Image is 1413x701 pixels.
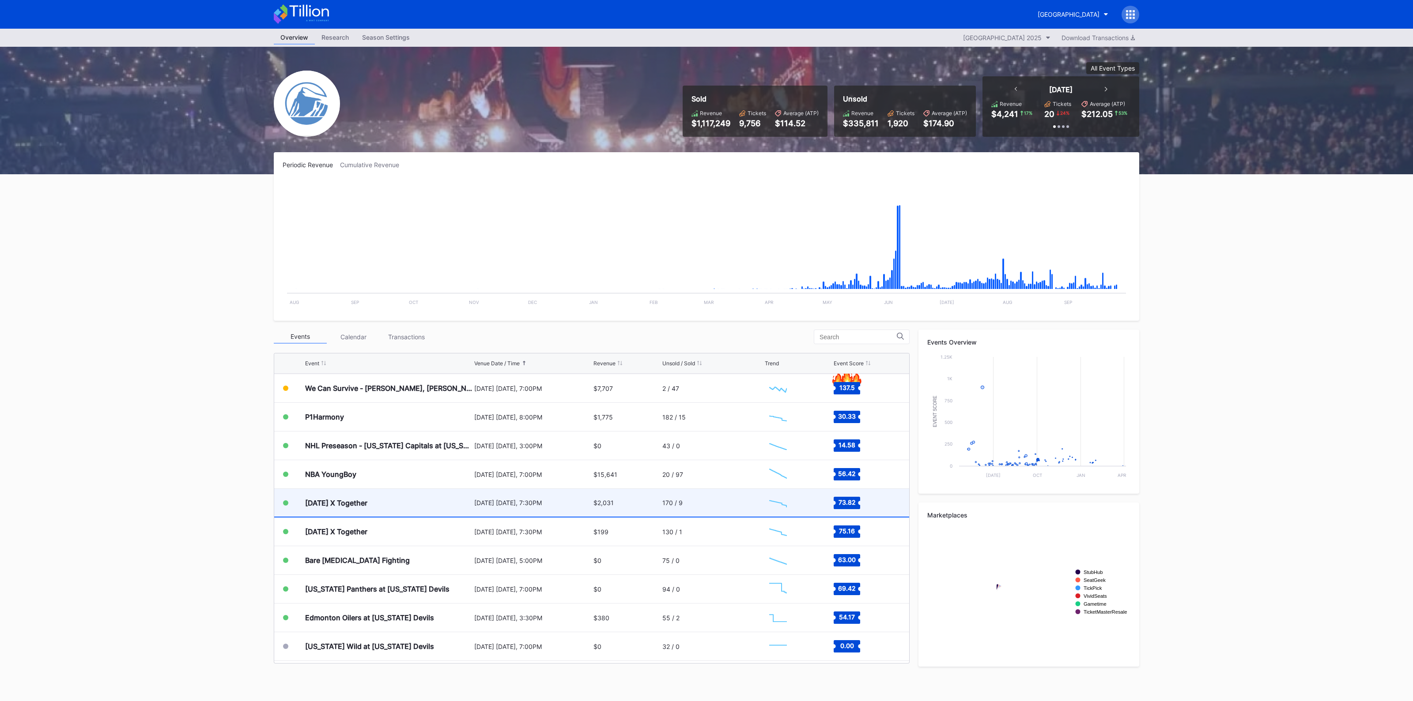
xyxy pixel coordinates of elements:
div: P1Harmony [305,412,344,421]
div: $0 [593,585,601,593]
div: 170 / 9 [662,499,683,506]
div: [DATE] X Together [305,499,367,507]
svg: Chart title [283,180,1130,312]
text: Sep [1064,300,1072,305]
a: Season Settings [355,31,416,45]
text: Jun [884,300,893,305]
svg: Chart title [765,435,791,457]
text: Sep [351,300,359,305]
div: 17 % [1023,109,1033,116]
div: [DATE] [DATE], 7:00PM [474,643,591,650]
div: 9,756 [739,119,766,128]
div: Season Settings [355,31,416,44]
text: 73.82 [838,498,855,506]
div: Bare [MEDICAL_DATA] Fighting [305,556,410,565]
div: [GEOGRAPHIC_DATA] [1038,11,1099,18]
div: [DATE] [DATE], 7:00PM [474,471,591,478]
div: [US_STATE] Wild at [US_STATE] Devils [305,642,434,651]
div: Average (ATP) [1090,101,1125,107]
div: 24 % [1059,109,1070,116]
div: [GEOGRAPHIC_DATA] 2025 [963,34,1042,41]
div: Revenue [593,360,616,367]
svg: Chart title [765,635,791,657]
div: 1,920 [888,119,914,128]
div: $174.90 [923,119,967,128]
text: 750 [945,398,952,403]
div: $380 [593,614,609,622]
div: [DATE] [DATE], 3:00PM [474,442,591,450]
div: Unsold / Sold [662,360,695,367]
div: $15,641 [593,471,617,478]
text: StubHub [1084,570,1103,575]
div: [DATE] [DATE], 7:30PM [474,499,591,506]
text: Mar [704,300,714,305]
text: 0 [950,463,952,469]
img: Devils-Logo.png [274,71,340,137]
div: All Event Types [1091,64,1135,72]
div: 20 [1044,109,1054,119]
div: Transactions [380,330,433,344]
text: Jan [1077,472,1085,478]
div: Marketplaces [927,511,1130,519]
svg: Chart title [765,578,791,600]
div: 182 / 15 [662,413,686,421]
div: $199 [593,528,608,536]
text: VividSeats [1084,593,1107,599]
text: Event Score [933,395,937,427]
text: Oct [409,300,418,305]
text: 137.5 [839,384,854,391]
text: Gametime [1084,601,1107,607]
div: Cumulative Revenue [340,161,406,169]
div: Venue Date / Time [474,360,520,367]
text: Feb [650,300,658,305]
div: Tickets [1053,101,1071,107]
div: Tickets [896,110,914,116]
text: TickPick [1084,585,1102,591]
div: $212.05 [1081,109,1113,119]
text: TicketMasterResale [1084,609,1127,615]
a: Overview [274,31,315,45]
text: Aug [290,300,299,305]
div: 32 / 0 [662,643,680,650]
div: 130 / 1 [662,528,682,536]
div: 53 % [1118,109,1128,116]
div: Events Overview [927,338,1130,346]
div: [DATE] [DATE], 3:30PM [474,614,591,622]
text: 14.58 [839,441,855,449]
div: 2 / 47 [662,385,679,392]
div: $335,811 [843,119,879,128]
text: SeatGeek [1084,577,1106,583]
div: Download Transactions [1062,34,1135,41]
text: Nov [469,300,479,305]
div: 20 / 97 [662,471,683,478]
text: 30.33 [838,412,856,420]
div: Event Score [834,360,864,367]
div: Event [305,360,319,367]
div: 75 / 0 [662,557,680,564]
svg: Chart title [765,607,791,629]
text: Dec [528,300,537,305]
div: Tickets [748,110,766,116]
svg: Chart title [765,406,791,428]
text: 1.25k [941,354,952,360]
div: $1,117,249 [691,119,730,128]
div: [DATE] [DATE], 5:00PM [474,557,591,564]
text: Apr [1118,472,1126,478]
div: $0 [593,643,601,650]
div: Trend [765,360,779,367]
svg: Chart title [765,377,791,399]
div: [DATE] X Together [305,527,367,536]
div: 55 / 2 [662,614,680,622]
div: Revenue [700,110,722,116]
text: 75.16 [839,527,855,535]
div: $2,031 [593,499,614,506]
svg: Chart title [765,521,791,543]
div: We Can Survive - [PERSON_NAME], [PERSON_NAME], [PERSON_NAME], Goo Goo Dolls [305,384,472,393]
a: Research [315,31,355,45]
button: Download Transactions [1057,32,1139,44]
button: [GEOGRAPHIC_DATA] [1031,6,1115,22]
div: 43 / 0 [662,442,680,450]
div: Revenue [1000,101,1022,107]
div: $7,707 [593,385,613,392]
